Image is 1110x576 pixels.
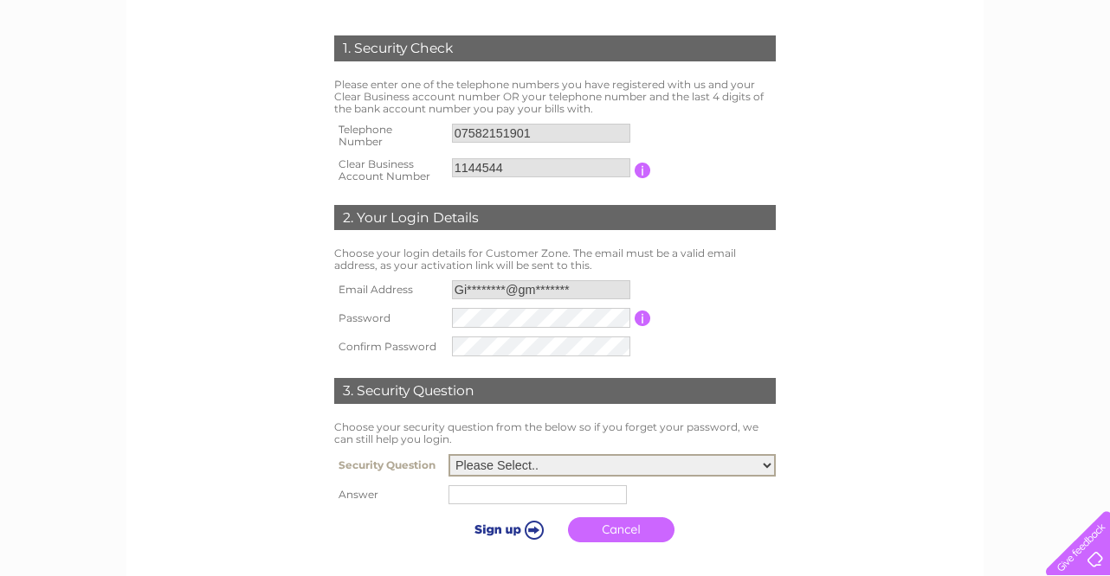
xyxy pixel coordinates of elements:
th: Answer [330,481,444,509]
img: logo.png [39,45,127,98]
a: 0333 014 3131 [784,9,903,30]
th: Security Question [330,450,444,481]
input: Information [635,310,651,326]
a: Water [868,74,900,86]
th: Confirm Password [330,332,448,361]
a: Contact [1057,74,1100,86]
th: Password [330,304,448,332]
div: 1. Security Check [334,35,776,61]
th: Telephone Number [330,118,448,153]
a: Telecoms [959,74,1011,86]
div: 3. Security Question [334,378,776,404]
td: Choose your security question from the below so if you forget your password, we can still help yo... [330,417,780,450]
a: Energy [911,74,949,86]
td: Choose your login details for Customer Zone. The email must be a valid email address, as your act... [330,243,780,276]
input: Submit [453,517,559,541]
td: Please enter one of the telephone numbers you have registered with us and your Clear Business acc... [330,74,780,118]
div: 2. Your Login Details [334,205,776,231]
a: Blog [1022,74,1047,86]
th: Email Address [330,276,448,304]
input: Information [635,163,651,178]
a: Cancel [568,517,674,542]
div: Clear Business is a trading name of Verastar Limited (registered in [GEOGRAPHIC_DATA] No. 3667643... [147,10,965,84]
th: Clear Business Account Number [330,153,448,188]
